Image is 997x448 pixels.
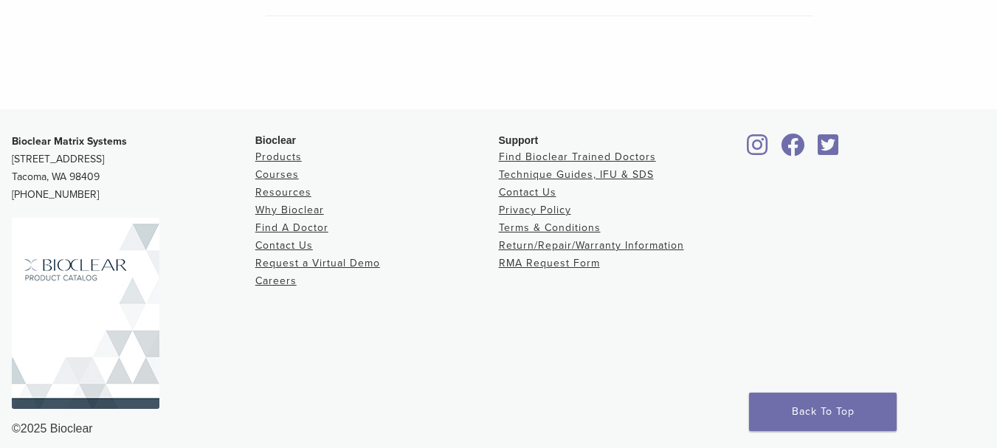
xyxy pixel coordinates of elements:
[255,186,311,199] a: Resources
[255,257,380,269] a: Request a Virtual Demo
[499,151,656,163] a: Find Bioclear Trained Doctors
[255,168,299,181] a: Courses
[749,393,897,431] a: Back To Top
[12,133,255,204] p: [STREET_ADDRESS] Tacoma, WA 98409 [PHONE_NUMBER]
[499,239,684,252] a: Return/Repair/Warranty Information
[255,275,297,287] a: Careers
[255,204,324,216] a: Why Bioclear
[499,168,654,181] a: Technique Guides, IFU & SDS
[255,221,328,234] a: Find A Doctor
[255,151,302,163] a: Products
[499,257,600,269] a: RMA Request Form
[499,204,571,216] a: Privacy Policy
[499,221,601,234] a: Terms & Conditions
[12,218,159,409] img: Bioclear
[813,142,844,157] a: Bioclear
[255,134,296,146] span: Bioclear
[499,134,539,146] span: Support
[12,135,127,148] strong: Bioclear Matrix Systems
[742,142,773,157] a: Bioclear
[12,420,985,438] div: ©2025 Bioclear
[499,186,556,199] a: Contact Us
[255,239,313,252] a: Contact Us
[776,142,810,157] a: Bioclear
